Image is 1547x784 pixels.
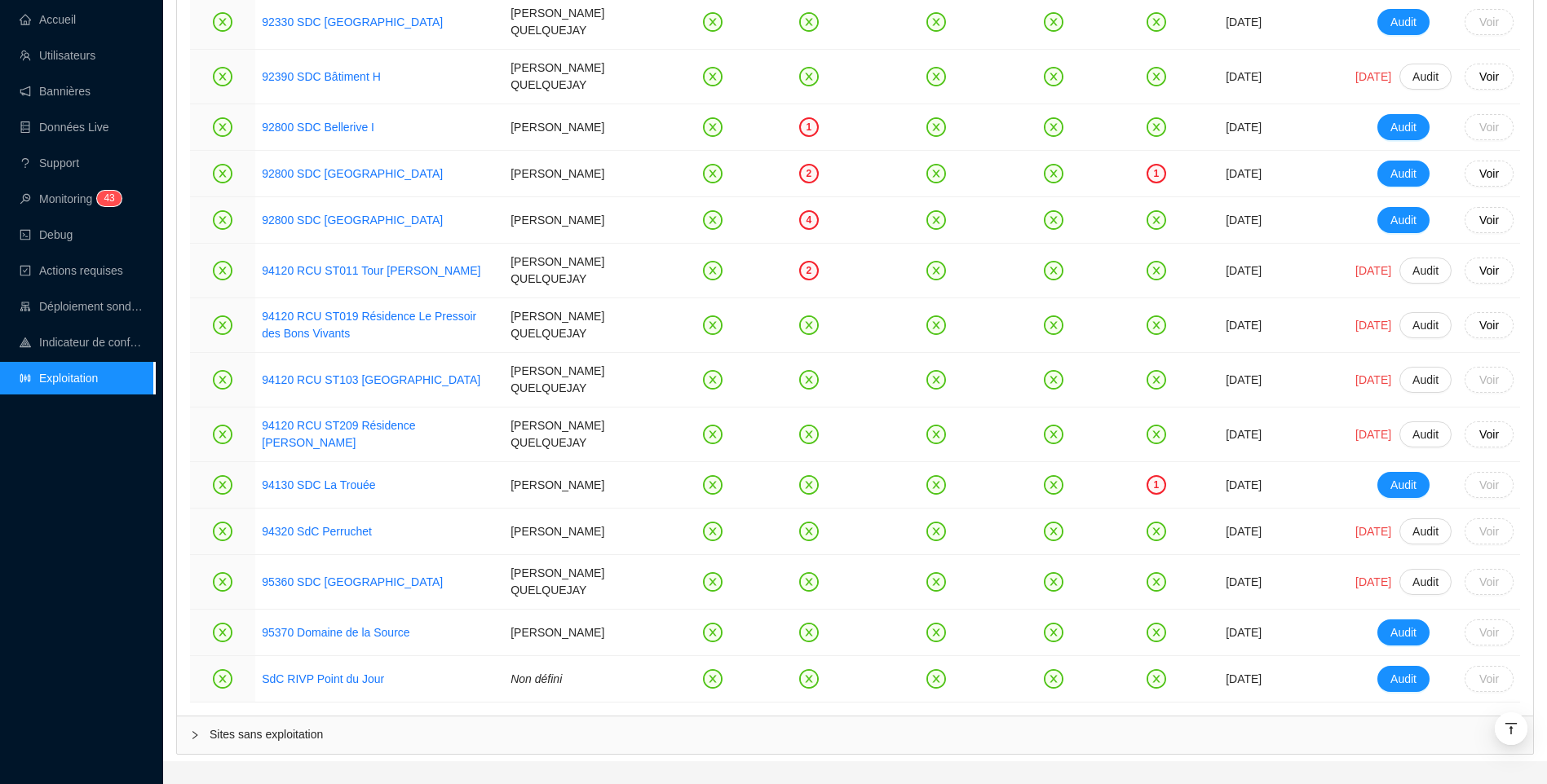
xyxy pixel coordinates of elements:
[1479,212,1499,229] span: Voir
[1465,666,1514,692] button: Voir
[262,68,381,86] a: 92390 SDC Bâtiment H
[1147,572,1166,592] span: close-circle
[1219,555,1349,610] td: [DATE]
[1479,574,1499,591] span: Voir
[511,7,604,37] span: [PERSON_NAME] QUELQUEJAY
[39,264,123,277] span: Actions requises
[1147,425,1166,444] span: close-circle
[262,212,443,229] a: 92800 SDC [GEOGRAPHIC_DATA]
[1147,261,1166,280] span: close-circle
[1465,472,1514,498] button: Voir
[213,522,232,541] span: close-circle
[1412,68,1439,86] span: Audit
[1479,119,1499,136] span: Voir
[1355,523,1391,540] span: [DATE]
[1465,367,1514,393] button: Voir
[262,119,374,136] a: 92800 SDC Bellerive I
[703,475,723,495] span: close-circle
[1399,258,1452,284] button: Audit
[1355,68,1391,86] span: [DATE]
[1412,574,1439,591] span: Audit
[511,672,562,685] span: Non défini
[1479,523,1499,540] span: Voir
[799,669,819,689] span: close-circle
[262,419,415,449] a: 94120 RCU ST209 Résidence [PERSON_NAME]
[1479,68,1499,86] span: Voir
[177,716,1533,754] div: Sites sans exploitation
[511,478,604,491] span: [PERSON_NAME]
[1465,518,1514,544] button: Voir
[1044,623,1063,642] span: close-circle
[1399,64,1452,90] button: Audit
[703,12,723,32] span: close-circle
[926,261,946,280] span: close-circle
[1479,671,1499,688] span: Voir
[1044,425,1063,444] span: close-circle
[926,669,946,689] span: close-circle
[703,623,723,642] span: close-circle
[511,419,604,449] span: [PERSON_NAME] QUELQUEJAY
[799,315,819,335] span: close-circle
[1390,671,1417,688] span: Audit
[20,85,91,98] a: notificationBannières
[1399,312,1452,338] button: Audit
[1377,472,1430,498] button: Audit
[1044,370,1063,390] span: close-circle
[703,315,723,335] span: close-circle
[1355,262,1391,280] span: [DATE]
[1479,317,1499,334] span: Voir
[1399,518,1452,544] button: Audit
[1219,407,1349,462] td: [DATE]
[511,214,604,227] span: [PERSON_NAME]
[213,370,232,390] span: close-circle
[1465,619,1514,645] button: Voir
[190,730,200,740] span: collapsed
[262,214,443,227] a: 92800 SDC [GEOGRAPHIC_DATA]
[262,167,443,180] a: 92800 SDC [GEOGRAPHIC_DATA]
[262,70,381,83] a: 92390 SDC Bâtiment H
[799,475,819,495] span: close-circle
[926,164,946,183] span: close-circle
[213,425,232,444] span: close-circle
[799,522,819,541] span: close-circle
[213,117,232,137] span: close-circle
[1390,624,1417,641] span: Audit
[926,475,946,495] span: close-circle
[1412,426,1439,443] span: Audit
[703,67,723,86] span: close-circle
[1399,367,1452,393] button: Audit
[262,671,384,688] a: SdC RIVP Point du Jour
[213,623,232,642] span: close-circle
[1399,569,1452,595] button: Audit
[1147,164,1166,183] div: 1
[511,121,604,134] span: [PERSON_NAME]
[262,121,374,134] a: 92800 SDC Bellerive I
[262,525,372,538] a: 94320 SdC Perruchet
[213,669,232,689] span: close-circle
[799,425,819,444] span: close-circle
[262,372,480,389] a: 94120 RCU ST103 [GEOGRAPHIC_DATA]
[262,14,443,31] a: 92330 SDC [GEOGRAPHIC_DATA]
[262,165,443,183] a: 92800 SDC [GEOGRAPHIC_DATA]
[926,572,946,592] span: close-circle
[926,117,946,137] span: close-circle
[213,210,232,230] span: close-circle
[1377,161,1430,187] button: Audit
[213,572,232,592] span: close-circle
[1147,315,1166,335] span: close-circle
[703,522,723,541] span: close-circle
[1044,572,1063,592] span: close-circle
[799,210,819,230] div: 4
[703,261,723,280] span: close-circle
[1377,114,1430,140] button: Audit
[511,525,604,538] span: [PERSON_NAME]
[262,310,476,340] a: 94120 RCU ST019 Résidence Le Pressoir des Bons Vivants
[1412,262,1439,280] span: Audit
[1465,569,1514,595] button: Voir
[1377,9,1430,35] button: Audit
[20,228,73,241] a: codeDebug
[1044,12,1063,32] span: close-circle
[262,262,480,280] a: 94120 RCU ST011 Tour [PERSON_NAME]
[511,310,604,340] span: [PERSON_NAME] QUELQUEJAY
[262,574,443,591] a: 95360 SDC [GEOGRAPHIC_DATA]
